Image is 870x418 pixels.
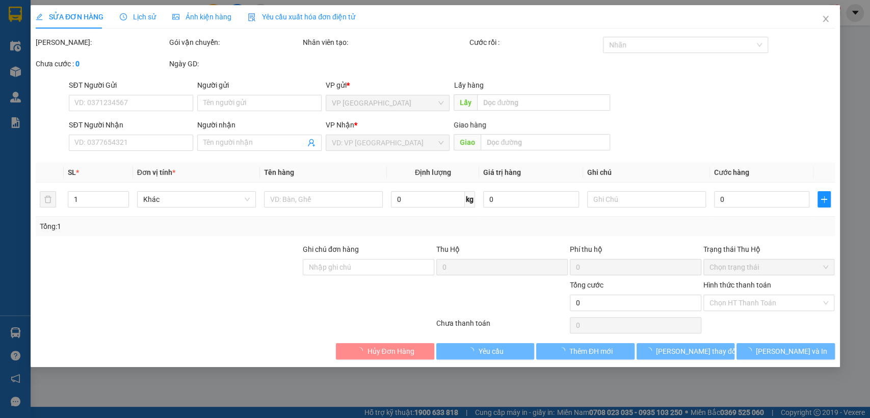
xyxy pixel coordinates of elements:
[75,60,80,68] b: 0
[436,245,459,253] span: Thu Hộ
[569,244,701,259] div: Phí thu hộ
[655,346,737,357] span: [PERSON_NAME] thay đổi
[36,13,43,20] span: edit
[36,58,167,69] div: Chưa cước :
[818,191,830,207] button: plus
[465,191,475,207] span: kg
[169,37,301,48] div: Gói vận chuyển:
[478,346,503,357] span: Yêu cầu
[536,343,634,359] button: Thêm ĐH mới
[36,37,167,48] div: [PERSON_NAME]:
[120,13,127,20] span: clock-circle
[818,195,830,203] span: plus
[558,347,569,354] span: loading
[137,168,175,176] span: Đơn vị tính
[332,95,444,111] span: VP Lộc Ninh
[197,119,322,130] div: Người nhận
[703,281,771,289] label: Hình thức thanh toán
[454,134,481,150] span: Giao
[248,13,355,21] span: Yêu cầu xuất hóa đơn điện tử
[483,168,521,176] span: Giá trị hàng
[454,94,477,111] span: Lấy
[756,346,827,357] span: [PERSON_NAME] và In
[811,5,839,34] button: Close
[120,193,126,199] span: up
[303,245,359,253] label: Ghi chú đơn hàng
[117,199,128,207] span: Decrease Value
[415,168,451,176] span: Định lượng
[120,13,156,21] span: Lịch sử
[172,13,179,20] span: picture
[303,259,434,275] input: Ghi chú đơn hàng
[644,347,655,354] span: loading
[477,94,610,111] input: Dọc đường
[569,346,613,357] span: Thêm ĐH mới
[336,343,434,359] button: Hủy Đơn Hàng
[481,134,610,150] input: Dọc đường
[454,121,486,129] span: Giao hàng
[248,13,256,21] img: icon
[264,168,294,176] span: Tên hàng
[736,343,834,359] button: [PERSON_NAME] và In
[40,221,336,232] div: Tổng: 1
[636,343,734,359] button: [PERSON_NAME] thay đổi
[436,343,534,359] button: Yêu cầu
[172,13,231,21] span: Ảnh kiện hàng
[821,15,829,23] span: close
[36,13,103,21] span: SỬA ĐƠN HÀNG
[454,81,483,89] span: Lấy hàng
[467,347,478,354] span: loading
[117,192,128,199] span: Increase Value
[569,281,603,289] span: Tổng cước
[326,80,450,91] div: VP gửi
[367,346,414,357] span: Hủy Đơn Hàng
[356,347,367,354] span: loading
[714,168,749,176] span: Cước hàng
[69,80,193,91] div: SĐT Người Gửi
[169,58,301,69] div: Ngày GD:
[326,121,354,129] span: VP Nhận
[745,347,756,354] span: loading
[703,244,834,255] div: Trạng thái Thu Hộ
[68,168,76,176] span: SL
[307,139,315,147] span: user-add
[303,37,467,48] div: Nhân viên tạo:
[469,37,601,48] div: Cước rồi :
[587,191,705,207] input: Ghi Chú
[40,191,56,207] button: delete
[120,200,126,206] span: down
[435,318,569,335] div: Chưa thanh toán
[583,163,709,182] th: Ghi chú
[197,80,322,91] div: Người gửi
[264,191,383,207] input: VD: Bàn, Ghế
[709,259,828,275] span: Chọn trạng thái
[69,119,193,130] div: SĐT Người Nhận
[143,192,250,207] span: Khác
